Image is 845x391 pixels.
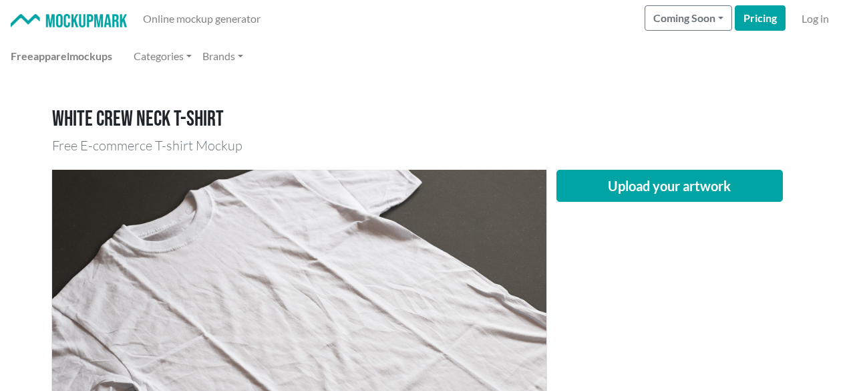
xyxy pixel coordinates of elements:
[645,5,732,31] button: Coming Soon
[197,43,248,70] a: Brands
[556,170,784,202] button: Upload your artwork
[11,14,127,28] img: Mockup Mark
[735,5,786,31] a: Pricing
[52,138,794,154] h3: Free E-commerce T-shirt Mockup
[5,43,118,70] a: Freeapparelmockups
[52,107,794,132] h1: White crew neck T-shirt
[128,43,197,70] a: Categories
[33,49,69,62] span: apparel
[796,5,834,32] a: Log in
[138,5,266,32] a: Online mockup generator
